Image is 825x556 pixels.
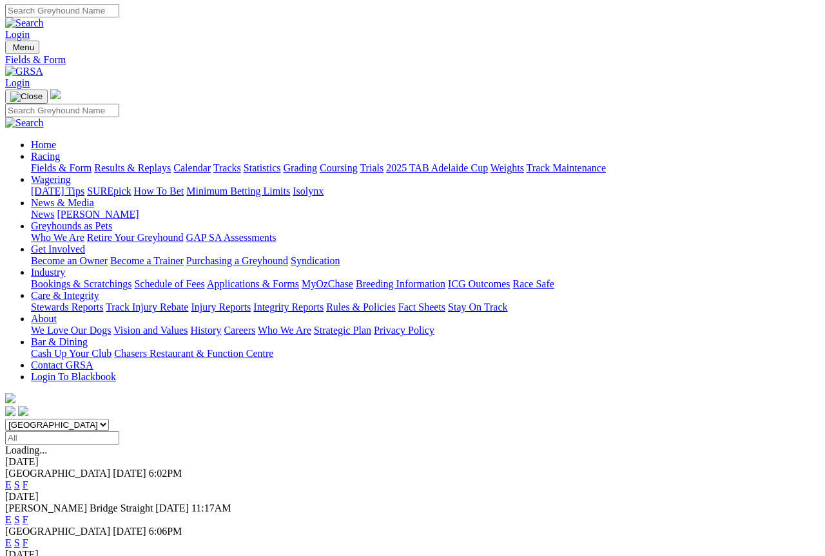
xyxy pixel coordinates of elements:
[490,162,524,173] a: Weights
[31,197,94,208] a: News & Media
[326,302,396,312] a: Rules & Policies
[448,278,510,289] a: ICG Outcomes
[191,503,231,513] span: 11:17AM
[253,302,324,312] a: Integrity Reports
[360,162,383,173] a: Trials
[31,186,820,197] div: Wagering
[5,514,12,525] a: E
[110,255,184,266] a: Become a Trainer
[293,186,324,197] a: Isolynx
[31,186,84,197] a: [DATE] Tips
[134,186,184,197] a: How To Bet
[186,232,277,243] a: GAP SA Assessments
[31,220,112,231] a: Greyhounds as Pets
[512,278,554,289] a: Race Safe
[386,162,488,173] a: 2025 TAB Adelaide Cup
[31,139,56,150] a: Home
[5,491,820,503] div: [DATE]
[302,278,353,289] a: MyOzChase
[527,162,606,173] a: Track Maintenance
[31,278,820,290] div: Industry
[5,445,47,455] span: Loading...
[155,503,189,513] span: [DATE]
[113,325,188,336] a: Vision and Values
[5,4,119,17] input: Search
[5,66,43,77] img: GRSA
[258,325,311,336] a: Who We Are
[23,479,28,490] a: F
[31,371,116,382] a: Login To Blackbook
[5,468,110,479] span: [GEOGRAPHIC_DATA]
[31,302,103,312] a: Stewards Reports
[31,162,820,174] div: Racing
[398,302,445,312] a: Fact Sheets
[94,162,171,173] a: Results & Replays
[5,431,119,445] input: Select date
[186,255,288,266] a: Purchasing a Greyhound
[190,325,221,336] a: History
[191,302,251,312] a: Injury Reports
[244,162,281,173] a: Statistics
[5,406,15,416] img: facebook.svg
[31,151,60,162] a: Racing
[5,77,30,88] a: Login
[186,186,290,197] a: Minimum Betting Limits
[5,54,820,66] a: Fields & Form
[31,278,131,289] a: Bookings & Scratchings
[5,17,44,29] img: Search
[31,174,71,185] a: Wagering
[57,209,139,220] a: [PERSON_NAME]
[31,162,92,173] a: Fields & Form
[213,162,241,173] a: Tracks
[10,91,43,102] img: Close
[5,29,30,40] a: Login
[31,336,88,347] a: Bar & Dining
[5,41,39,54] button: Toggle navigation
[31,348,820,359] div: Bar & Dining
[31,290,99,301] a: Care & Integrity
[356,278,445,289] a: Breeding Information
[31,209,820,220] div: News & Media
[173,162,211,173] a: Calendar
[18,406,28,416] img: twitter.svg
[31,267,65,278] a: Industry
[31,244,85,254] a: Get Involved
[31,325,820,336] div: About
[149,468,182,479] span: 6:02PM
[31,359,93,370] a: Contact GRSA
[87,232,184,243] a: Retire Your Greyhound
[31,313,57,324] a: About
[31,232,84,243] a: Who We Are
[23,537,28,548] a: F
[14,537,20,548] a: S
[31,325,111,336] a: We Love Our Dogs
[14,514,20,525] a: S
[291,255,340,266] a: Syndication
[320,162,358,173] a: Coursing
[5,456,820,468] div: [DATE]
[314,325,371,336] a: Strategic Plan
[5,537,12,548] a: E
[13,43,34,52] span: Menu
[50,89,61,99] img: logo-grsa-white.png
[5,104,119,117] input: Search
[5,117,44,129] img: Search
[134,278,204,289] a: Schedule of Fees
[23,514,28,525] a: F
[284,162,317,173] a: Grading
[374,325,434,336] a: Privacy Policy
[207,278,299,289] a: Applications & Forms
[5,526,110,537] span: [GEOGRAPHIC_DATA]
[31,232,820,244] div: Greyhounds as Pets
[5,393,15,403] img: logo-grsa-white.png
[448,302,507,312] a: Stay On Track
[31,255,108,266] a: Become an Owner
[31,255,820,267] div: Get Involved
[5,503,153,513] span: [PERSON_NAME] Bridge Straight
[5,90,48,104] button: Toggle navigation
[113,468,146,479] span: [DATE]
[31,302,820,313] div: Care & Integrity
[5,479,12,490] a: E
[106,302,188,312] a: Track Injury Rebate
